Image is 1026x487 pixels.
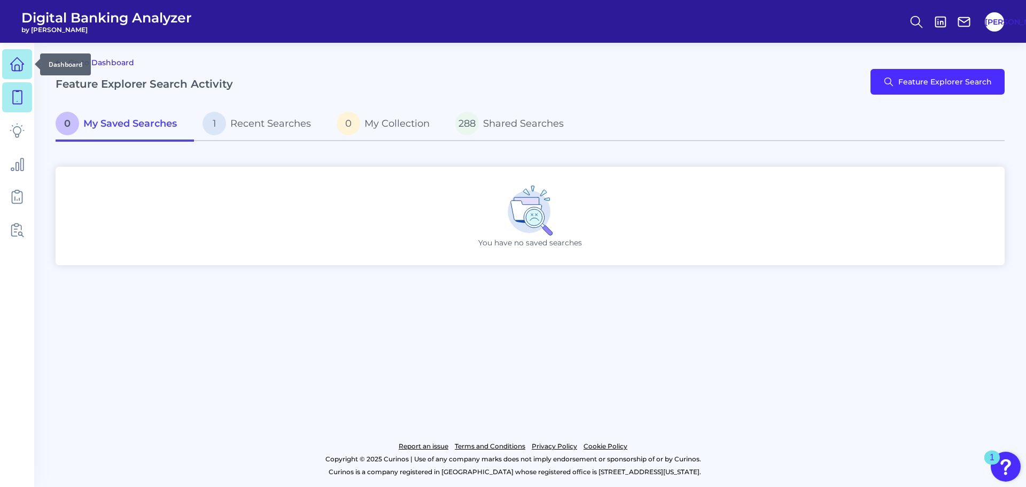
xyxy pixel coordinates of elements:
button: [PERSON_NAME] [985,12,1004,32]
p: Curinos is a company registered in [GEOGRAPHIC_DATA] whose registered office is [STREET_ADDRESS][... [56,466,974,478]
a: Terms and Conditions [455,440,525,453]
a: 0My Saved Searches [56,107,194,142]
a: 288Shared Searches [447,107,581,142]
a: Privacy Policy [532,440,577,453]
a: Report an issue [399,440,448,453]
div: 1 [990,458,994,471]
a: 0My Collection [328,107,447,142]
span: 288 [455,112,479,135]
a: Go to Dashboard [56,56,134,69]
span: 0 [337,112,360,135]
span: Recent Searches [230,118,311,129]
p: Copyright © 2025 Curinos | Use of any company marks does not imply endorsement or sponsorship of ... [52,453,974,466]
span: 0 [56,112,79,135]
span: 1 [203,112,226,135]
h2: Feature Explorer Search Activity [56,78,233,90]
button: Feature Explorer Search [870,69,1005,95]
span: My Saved Searches [83,118,177,129]
span: Shared Searches [483,118,564,129]
div: Dashboard [40,53,91,75]
a: 1Recent Searches [194,107,328,142]
span: by [PERSON_NAME] [21,26,192,34]
button: Open Resource Center, 1 new notification [991,452,1021,482]
a: Cookie Policy [584,440,627,453]
div: You have no saved searches [56,167,1005,265]
span: My Collection [364,118,430,129]
span: Digital Banking Analyzer [21,10,192,26]
span: Feature Explorer Search [898,78,992,86]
